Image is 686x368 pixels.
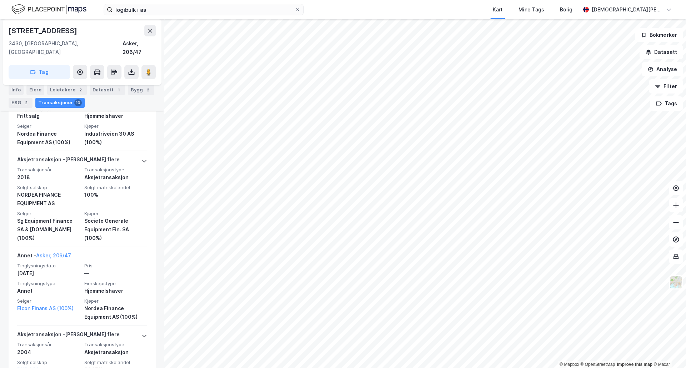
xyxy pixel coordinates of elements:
[9,65,70,79] button: Tag
[77,86,84,94] div: 2
[35,98,85,108] div: Transaksjoner
[17,173,80,182] div: 2018
[17,342,80,348] span: Transaksjonsår
[17,359,80,366] span: Solgt selskap
[560,5,572,14] div: Bolig
[669,276,683,289] img: Z
[84,304,147,321] div: Nordea Finance Equipment AS (100%)
[115,86,122,94] div: 1
[493,5,503,14] div: Kart
[84,342,147,348] span: Transaksjonstype
[36,252,71,258] a: Asker, 206/47
[123,39,156,56] div: Asker, 206/47
[17,298,80,304] span: Selger
[17,330,120,342] div: Aksjetransaksjon - [PERSON_NAME] flere
[9,39,123,56] div: 3430, [GEOGRAPHIC_DATA], [GEOGRAPHIC_DATA]
[17,123,80,129] span: Selger
[84,359,147,366] span: Solgt matrikkelandel
[84,287,147,295] div: Hjemmelshaver
[84,269,147,278] div: —
[640,45,683,59] button: Datasett
[84,123,147,129] span: Kjøper
[113,4,295,15] input: Søk på adresse, matrikkel, gårdeiere, leietakere eller personer
[17,251,71,263] div: Annet -
[84,281,147,287] span: Eierskapstype
[17,185,80,191] span: Solgt selskap
[84,185,147,191] span: Solgt matrikkelandel
[17,281,80,287] span: Tinglysningstype
[84,130,147,147] div: Industriveien 30 AS (100%)
[17,112,80,120] div: Fritt salg
[84,167,147,173] span: Transaksjonstype
[74,99,82,106] div: 10
[17,217,80,242] div: Sg Equipment Finance SA & [DOMAIN_NAME] (100%)
[128,85,154,95] div: Bygg
[560,362,579,367] a: Mapbox
[84,112,147,120] div: Hjemmelshaver
[617,362,652,367] a: Improve this map
[144,86,151,94] div: 2
[84,298,147,304] span: Kjøper
[17,155,120,167] div: Aksjetransaksjon - [PERSON_NAME] flere
[17,167,80,173] span: Transaksjonsår
[17,130,80,147] div: Nordea Finance Equipment AS (100%)
[17,211,80,217] span: Selger
[84,191,147,199] div: 100%
[17,269,80,278] div: [DATE]
[649,79,683,94] button: Filter
[84,211,147,217] span: Kjøper
[592,5,663,14] div: [DEMOGRAPHIC_DATA][PERSON_NAME]
[9,85,24,95] div: Info
[642,62,683,76] button: Analyse
[650,334,686,368] div: Kontrollprogram for chat
[11,3,86,16] img: logo.f888ab2527a4732fd821a326f86c7f29.svg
[518,5,544,14] div: Mine Tags
[17,304,80,313] a: Elcon Finans AS (100%)
[581,362,615,367] a: OpenStreetMap
[17,348,80,357] div: 2004
[650,96,683,111] button: Tags
[84,348,147,357] div: Aksjetransaksjon
[90,85,125,95] div: Datasett
[9,25,79,36] div: [STREET_ADDRESS]
[23,99,30,106] div: 2
[17,287,80,295] div: Annet
[84,173,147,182] div: Aksjetransaksjon
[26,85,44,95] div: Eiere
[47,85,87,95] div: Leietakere
[17,191,80,208] div: NORDEA FINANCE EQUIPMENT AS
[84,263,147,269] span: Pris
[9,98,33,108] div: ESG
[84,217,147,242] div: Societe Generale Equipment Fin. SA (100%)
[635,28,683,42] button: Bokmerker
[650,334,686,368] iframe: Chat Widget
[17,263,80,269] span: Tinglysningsdato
